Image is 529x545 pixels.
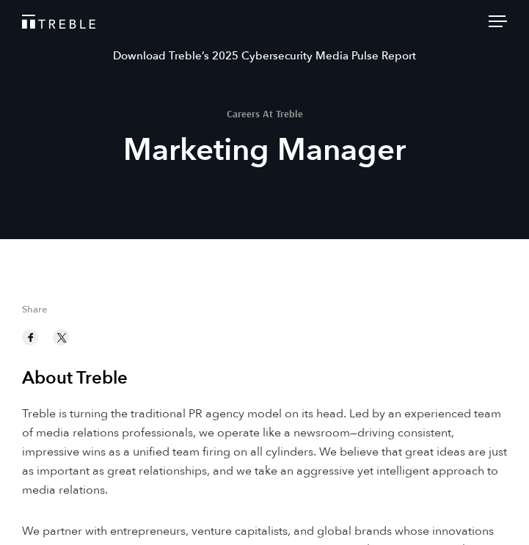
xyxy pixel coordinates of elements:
[11,109,518,119] h1: Careers At Treble
[22,15,95,29] img: Treble logo
[11,130,518,171] h2: Marketing Manager
[24,331,37,344] img: facebook sharing button
[22,406,507,498] span: Treble is turning the traditional PR agency model on its head. Led by an experienced team of medi...
[22,15,507,29] a: Treble Homepage
[22,366,128,390] b: About Treble
[22,305,507,322] span: Share
[55,331,68,344] img: twitter sharing button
